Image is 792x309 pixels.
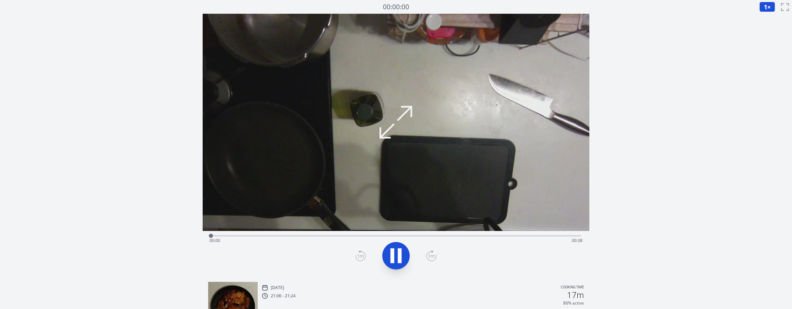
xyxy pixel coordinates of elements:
[561,285,584,291] p: Cooking time
[383,2,409,12] a: 00:00:00
[567,291,584,299] h2: 17m
[563,300,584,306] p: 86% active
[759,2,775,12] button: 1×
[764,3,767,11] span: 1
[271,285,284,290] p: [DATE]
[271,293,296,299] p: 21:06 - 21:24
[572,238,582,243] span: 00:38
